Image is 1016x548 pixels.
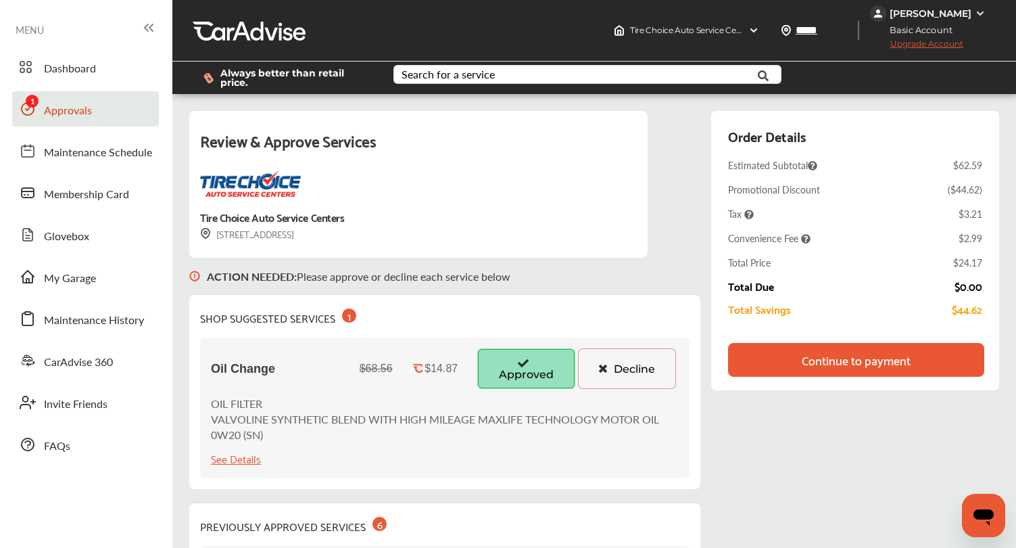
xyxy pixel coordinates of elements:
div: ( $44.62 ) [948,183,982,196]
span: Upgrade Account [870,39,963,55]
img: logo-tire-choice.png [200,170,301,197]
div: Total Price [728,256,771,269]
div: Total Due [728,280,774,292]
img: WGsFRI8htEPBVLJbROoPRyZpYNWhNONpIPPETTm6eUC0GeLEiAAAAAElFTkSuQmCC [975,8,986,19]
div: Total Savings [728,303,791,315]
span: CarAdvise 360 [44,354,113,371]
div: See Details [211,449,261,467]
iframe: Button to launch messaging window [962,494,1005,537]
img: svg+xml;base64,PHN2ZyB3aWR0aD0iMTYiIGhlaWdodD0iMTciIHZpZXdCb3g9IjAgMCAxNiAxNyIgZmlsbD0ibm9uZSIgeG... [200,228,211,239]
div: [STREET_ADDRESS] [200,226,294,242]
div: SHOP SUGGESTED SERVICES [200,306,356,327]
a: Dashboard [12,49,159,85]
div: Review & Approve Services [200,127,637,170]
div: [PERSON_NAME] [890,7,971,20]
span: Maintenance History [44,312,144,329]
div: $68.56 [360,363,393,375]
p: Please approve or decline each service below [207,269,510,284]
span: Estimated Subtotal [728,158,817,172]
img: dollor_label_vector.a70140d1.svg [203,72,214,84]
div: $62.59 [953,158,982,172]
p: OIL FILTER [211,396,679,411]
a: FAQs [12,427,159,462]
a: Glovebox [12,217,159,252]
span: Approvals [44,102,92,120]
span: My Garage [44,270,96,288]
p: VALVOLINE SYNTHETIC BLEND WITH HIGH MILEAGE MAXLIFE TECHNOLOGY MOTOR OIL 0W20 (SN) [211,411,679,442]
a: Maintenance Schedule [12,133,159,168]
a: My Garage [12,259,159,294]
span: Oil Change [211,362,275,376]
span: Basic Account [871,23,963,37]
div: 6 [372,517,387,531]
a: Approvals [12,91,159,127]
div: Continue to payment [802,353,911,367]
span: MENU [16,24,44,35]
a: Membership Card [12,175,159,210]
span: FAQs [44,438,70,455]
div: Search for a service [402,69,495,80]
b: ACTION NEEDED : [207,269,297,284]
span: Glovebox [44,228,89,246]
a: Maintenance History [12,301,159,336]
div: $14.87 [425,363,458,375]
span: Maintenance Schedule [44,144,152,162]
span: Tire Choice Auto Service Centers , [STREET_ADDRESS] [GEOGRAPHIC_DATA] , VA 23517 [630,25,961,35]
div: Tire Choice Auto Service Centers [200,208,344,226]
img: svg+xml;base64,PHN2ZyB3aWR0aD0iMTYiIGhlaWdodD0iMTciIHZpZXdCb3g9IjAgMCAxNiAxNyIgZmlsbD0ibm9uZSIgeG... [189,258,200,295]
span: Invite Friends [44,396,107,413]
div: $24.17 [953,256,982,269]
div: $44.62 [952,303,982,315]
div: $3.21 [959,207,982,221]
div: PREVIOUSLY APPROVED SERVICES [200,514,387,535]
a: CarAdvise 360 [12,343,159,378]
a: Invite Friends [12,385,159,420]
span: Convenience Fee [728,231,811,245]
span: Tax [728,207,754,221]
img: location_vector.a44bc228.svg [781,25,792,36]
button: Decline [578,348,676,389]
span: Always better than retail price. [220,68,372,87]
div: Order Details [728,124,806,147]
span: Membership Card [44,186,129,204]
img: header-divider.bc55588e.svg [858,20,859,41]
img: header-home-logo.8d720a4f.svg [614,25,625,36]
div: 1 [342,309,356,323]
div: $0.00 [954,280,982,292]
div: $2.99 [959,231,982,245]
span: Dashboard [44,60,96,78]
button: Approved [477,348,575,389]
div: Promotional Discount [728,183,820,196]
img: header-down-arrow.9dd2ce7d.svg [748,25,759,36]
img: jVpblrzwTbfkPYzPPzSLxeg0AAAAASUVORK5CYII= [870,5,886,22]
